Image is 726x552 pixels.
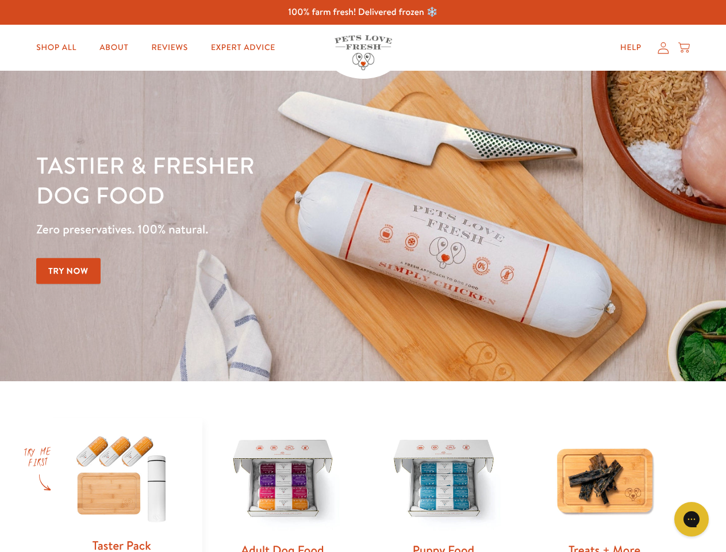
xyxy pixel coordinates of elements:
[142,36,197,59] a: Reviews
[36,219,472,240] p: Zero preservatives. 100% natural.
[202,36,285,59] a: Expert Advice
[335,35,392,70] img: Pets Love Fresh
[36,150,472,210] h1: Tastier & fresher dog food
[611,36,651,59] a: Help
[27,36,86,59] a: Shop All
[90,36,137,59] a: About
[669,498,715,540] iframe: Gorgias live chat messenger
[36,258,101,284] a: Try Now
